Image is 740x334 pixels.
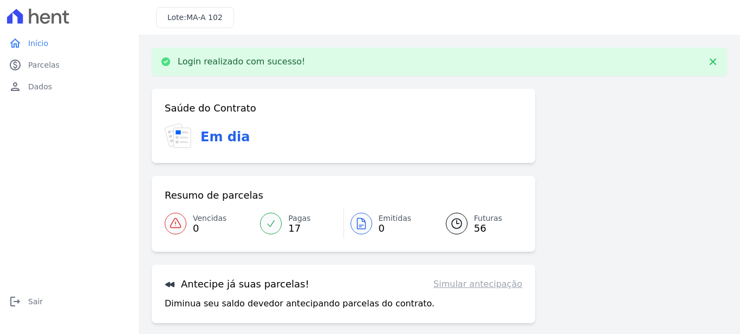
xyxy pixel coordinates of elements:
[193,224,226,233] span: 0
[200,127,250,147] h3: Em dia
[9,58,22,71] i: paid
[379,224,412,233] span: 0
[167,12,223,23] h3: Lote:
[344,208,433,239] a: Emitidas 0
[165,297,434,310] p: Diminua seu saldo devedor antecipando parcelas do contrato.
[165,189,263,202] h3: Resumo de parcelas
[4,32,134,54] a: homeInício
[474,213,502,224] span: Futuras
[9,80,22,93] i: person
[288,224,310,233] span: 17
[433,208,522,239] a: Futuras 56
[165,208,254,239] a: Vencidas 0
[4,76,134,97] a: personDados
[28,38,48,49] span: Início
[193,213,226,224] span: Vencidas
[433,278,522,291] a: Simular antecipação
[9,37,22,50] i: home
[288,213,310,224] span: Pagas
[4,291,134,312] a: logoutSair
[474,224,502,233] span: 56
[28,296,43,307] span: Sair
[379,213,412,224] span: Emitidas
[186,13,223,22] span: MA-A 102
[165,102,256,115] h3: Saúde do Contrato
[178,56,306,67] p: Login realizado com sucesso!
[165,278,309,291] h3: Antecipe já suas parcelas!
[28,60,60,70] span: Parcelas
[4,54,134,76] a: paidParcelas
[9,295,22,308] i: logout
[28,81,52,92] span: Dados
[254,208,343,239] a: Pagas 17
